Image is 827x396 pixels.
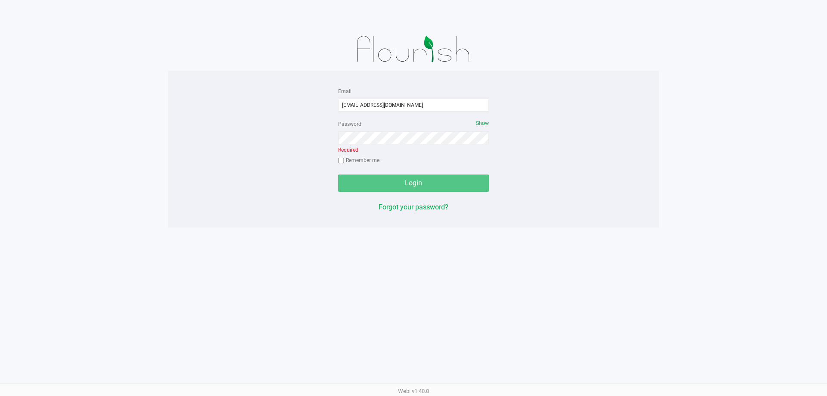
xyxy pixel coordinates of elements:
input: Remember me [338,158,344,164]
label: Remember me [338,156,379,164]
label: Password [338,120,361,128]
label: Email [338,87,351,95]
span: Show [476,120,489,126]
span: Required [338,147,358,153]
span: Web: v1.40.0 [398,388,429,394]
button: Forgot your password? [379,202,448,212]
